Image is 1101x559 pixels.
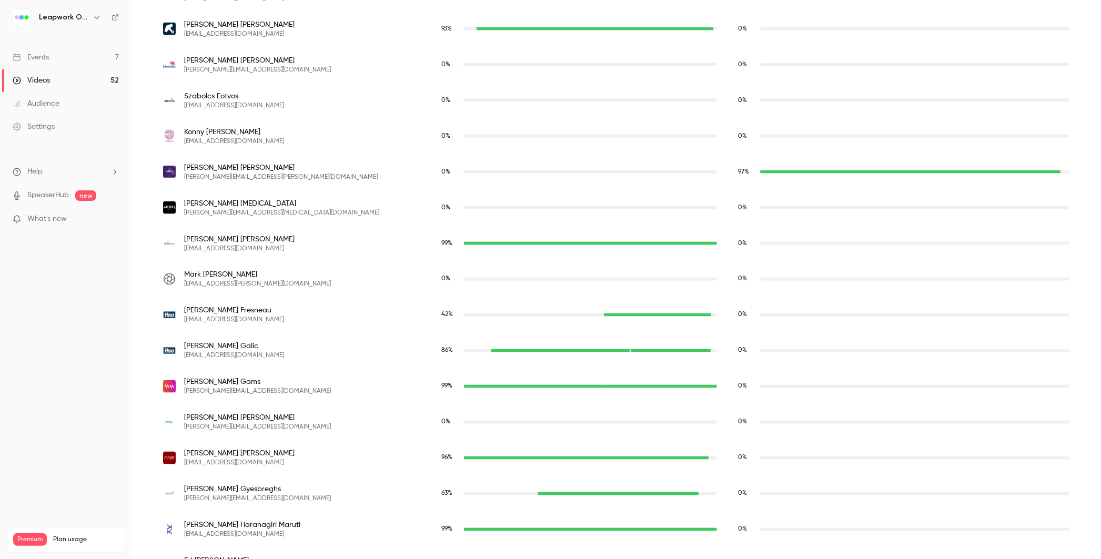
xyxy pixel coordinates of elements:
span: 0 % [441,62,450,68]
span: 99 % [441,526,452,533]
span: Live watch time [441,239,458,248]
iframe: Noticeable Trigger [106,215,119,224]
img: mjolner.dk [163,23,176,35]
span: 0 % [738,133,747,139]
span: 0 % [441,205,450,211]
span: [EMAIL_ADDRESS][DOMAIN_NAME] [184,316,284,324]
span: Replay watch time [738,489,755,499]
img: oxb.com [163,523,176,536]
span: Replay watch time [738,60,755,69]
a: SpeakerHub [27,190,69,201]
span: [PERSON_NAME][EMAIL_ADDRESS][DOMAIN_NAME] [184,423,331,432]
span: Live watch time [441,60,458,69]
span: Szabolcs Eotvos [184,91,284,101]
div: kelly.gyesbreghs@umicore.com [153,476,1080,512]
span: Replay watch time [738,203,755,212]
span: 0 % [738,348,747,354]
span: [PERSON_NAME] [PERSON_NAME] [184,449,295,459]
span: [PERSON_NAME][EMAIL_ADDRESS][PERSON_NAME][DOMAIN_NAME] [184,173,378,181]
span: 93 % [441,26,452,32]
span: [PERSON_NAME][EMAIL_ADDRESS][DOMAIN_NAME] [184,495,331,503]
span: 0 % [441,276,450,282]
span: Replay watch time [738,96,755,105]
span: Replay watch time [738,239,755,248]
span: 0 % [738,26,747,32]
img: theharriergroup.com [163,273,176,286]
span: [PERSON_NAME][EMAIL_ADDRESS][MEDICAL_DATA][DOMAIN_NAME] [184,209,379,217]
span: Plan usage [53,535,118,544]
span: Live watch time [441,96,458,105]
img: angel.com [163,201,176,214]
span: [PERSON_NAME] [PERSON_NAME] [184,413,331,423]
span: 97 % [738,169,749,175]
img: Leapwork Online Event [13,9,30,26]
span: [PERSON_NAME] [MEDICAL_DATA] [184,198,379,209]
span: Premium [13,533,47,546]
li: help-dropdown-opener [13,166,119,177]
span: Replay watch time [738,418,755,427]
div: mark.finch@theharriergroup.com [153,261,1080,297]
span: 0 % [738,455,747,461]
div: Settings [13,121,55,132]
span: 0 % [441,419,450,425]
span: 0 % [738,312,747,318]
span: new [75,190,96,201]
span: Replay watch time [738,167,755,177]
span: Replay watch time [738,131,755,141]
span: Replay watch time [738,275,755,284]
span: [PERSON_NAME][EMAIL_ADDRESS][DOMAIN_NAME] [184,66,331,74]
h6: Leapwork Online Event [39,12,88,23]
span: [EMAIL_ADDRESS][DOMAIN_NAME] [184,30,295,38]
span: [PERSON_NAME] Galic [184,341,284,352]
span: Replay watch time [738,24,755,34]
div: szabolcs.eotvos@annata.net [153,83,1080,118]
span: [PERSON_NAME] Haranagiri Maruti [184,520,300,531]
span: Mark [PERSON_NAME] [184,270,331,280]
span: Live watch time [441,24,458,34]
span: [EMAIL_ADDRESS][DOMAIN_NAME] [184,101,284,110]
span: 99 % [441,240,452,247]
span: Replay watch time [738,453,755,463]
div: monalisa.gupta@infosys.com [153,404,1080,440]
span: 0 % [738,276,747,282]
span: What's new [27,214,67,225]
div: efresneau@hso.com [153,297,1080,333]
span: [EMAIL_ADDRESS][PERSON_NAME][DOMAIN_NAME] [184,280,331,289]
span: [EMAIL_ADDRESS][DOMAIN_NAME] [184,531,300,539]
span: 0 % [738,419,747,425]
span: [EMAIL_ADDRESS][DOMAIN_NAME] [184,352,284,360]
div: Videos [13,75,50,86]
img: umicore.com [163,487,176,500]
span: Konny [PERSON_NAME] [184,127,284,137]
span: 99 % [441,383,452,390]
img: nnit.com [163,452,176,464]
span: [PERSON_NAME] [PERSON_NAME] [184,162,378,173]
span: 63 % [441,491,452,497]
span: 0 % [738,62,747,68]
span: [PERSON_NAME] [PERSON_NAME] [184,19,295,30]
img: infosys.com [163,416,176,429]
span: 0 % [441,133,450,139]
div: terence_edwards@rnli.org.uk [153,47,1080,83]
div: karol.gams@fellowmind.pl [153,369,1080,404]
span: Live watch time [441,203,458,212]
span: 0 % [441,169,450,175]
span: [PERSON_NAME] Gyesbreghs [184,484,331,495]
img: children.org [163,130,176,143]
span: [EMAIL_ADDRESS][DOMAIN_NAME] [184,137,284,146]
span: [PERSON_NAME][EMAIL_ADDRESS][DOMAIN_NAME] [184,388,331,396]
span: Live watch time [441,310,458,320]
span: [PERSON_NAME] Fresneau [184,306,284,316]
span: [EMAIL_ADDRESS][DOMAIN_NAME] [184,245,295,253]
span: Replay watch time [738,525,755,534]
span: Help [27,166,43,177]
span: 0 % [738,526,747,533]
span: [PERSON_NAME] [PERSON_NAME] [184,55,331,66]
span: Live watch time [441,131,458,141]
div: v.maruti@oxb.com [153,512,1080,547]
span: Live watch time [441,453,458,463]
span: [PERSON_NAME] [PERSON_NAME] [184,234,295,245]
img: annata.net [163,94,176,107]
span: Live watch time [441,346,458,355]
span: 42 % [441,312,453,318]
